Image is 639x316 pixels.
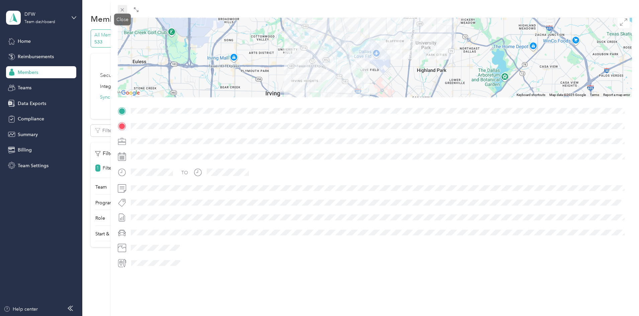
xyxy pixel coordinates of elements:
[603,93,630,97] a: Report a map error
[181,169,188,176] div: TO
[602,279,639,316] iframe: Everlance-gr Chat Button Frame
[590,93,599,97] a: Terms (opens in new tab)
[119,89,142,97] a: Open this area in Google Maps (opens a new window)
[114,14,131,25] div: Close
[517,93,545,97] button: Keyboard shortcuts
[549,93,586,97] span: Map data ©2025 Google
[119,89,142,97] img: Google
